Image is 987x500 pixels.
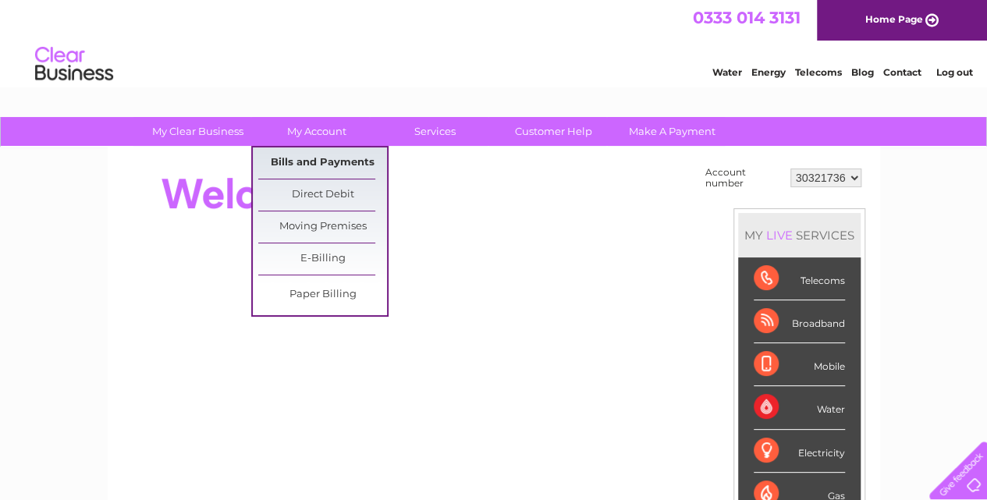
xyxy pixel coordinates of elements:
div: Mobile [754,343,845,386]
a: Water [712,66,742,78]
a: E-Billing [258,243,387,275]
a: Moving Premises [258,211,387,243]
a: Direct Debit [258,179,387,211]
a: Bills and Payments [258,147,387,179]
img: logo.png [34,41,114,88]
a: Energy [751,66,786,78]
div: Electricity [754,430,845,473]
a: My Clear Business [133,117,262,146]
a: 0333 014 3131 [693,8,801,27]
a: My Account [252,117,381,146]
td: Account number [701,163,786,193]
div: Telecoms [754,257,845,300]
a: Customer Help [489,117,618,146]
a: Paper Billing [258,279,387,310]
div: MY SERVICES [738,213,861,257]
a: Log out [936,66,972,78]
div: LIVE [763,228,796,243]
div: Clear Business is a trading name of Verastar Limited (registered in [GEOGRAPHIC_DATA] No. 3667643... [126,9,863,76]
a: Blog [851,66,874,78]
div: Broadband [754,300,845,343]
div: Water [754,386,845,429]
a: Contact [883,66,921,78]
a: Telecoms [795,66,842,78]
a: Services [371,117,499,146]
a: Make A Payment [608,117,737,146]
